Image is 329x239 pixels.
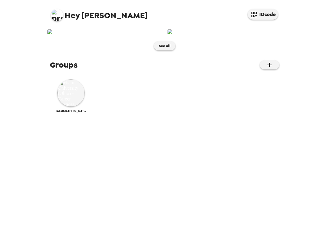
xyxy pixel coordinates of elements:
img: Miami University (Ohio) - Career Services [57,79,85,107]
button: IDcode [248,9,278,20]
span: [PERSON_NAME] [51,6,148,20]
span: Groups [50,59,78,70]
img: user-268677 [167,29,282,35]
span: Hey [65,10,80,21]
button: See all [154,41,175,50]
img: profile pic [51,9,63,21]
img: user-269295 [47,29,162,35]
span: [GEOGRAPHIC_DATA] ([US_STATE]) - Career Services [56,109,86,113]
